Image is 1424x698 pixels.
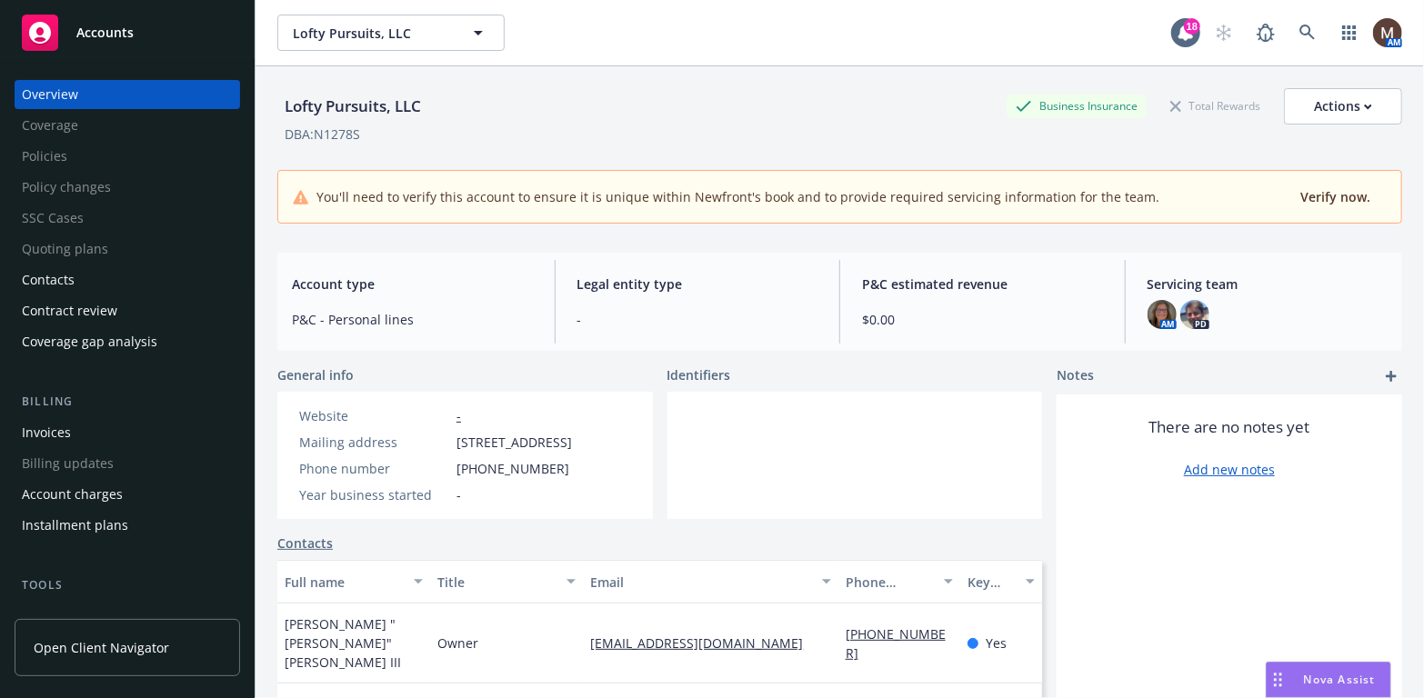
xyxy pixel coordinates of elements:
a: Invoices [15,418,240,447]
span: Account type [292,274,533,294]
span: Notes [1057,365,1094,387]
a: Search [1289,15,1326,51]
span: Verify now. [1300,188,1370,205]
span: - [577,310,818,329]
img: photo [1180,300,1209,329]
a: add [1380,365,1402,387]
a: Start snowing [1206,15,1242,51]
div: Tools [15,576,240,594]
span: Quoting plans [15,234,240,264]
span: [PERSON_NAME] "[PERSON_NAME]" [PERSON_NAME] III [285,614,423,672]
span: Yes [986,633,1007,653]
a: Contract review [15,296,240,325]
img: photo [1373,18,1402,47]
span: Identifiers [667,365,731,384]
div: Total Rewards [1161,95,1269,117]
span: You'll need to verify this account to ensure it is unique within Newfront's book and to provide r... [316,187,1160,206]
a: Manage files [15,602,240,631]
button: Verify now. [1299,185,1372,208]
span: Open Client Navigator [34,638,169,657]
div: Account charges [22,480,123,509]
div: Phone number [846,573,934,592]
button: Lofty Pursuits, LLC [277,15,505,51]
span: Legal entity type [577,274,818,294]
span: $0.00 [862,310,1103,329]
a: Installment plans [15,511,240,540]
span: SSC Cases [15,204,240,233]
div: Year business started [299,485,449,504]
div: Email [590,573,810,592]
a: [PHONE_NUMBER] [846,625,946,662]
a: - [456,407,461,424]
div: Phone number [299,459,449,478]
span: P&C estimated revenue [862,274,1103,294]
div: Title [437,573,556,592]
a: Coverage gap analysis [15,327,240,356]
button: Full name [277,560,430,603]
div: Mailing address [299,433,449,452]
div: Website [299,406,449,425]
div: Lofty Pursuits, LLC [277,95,428,118]
span: Lofty Pursuits, LLC [293,24,450,43]
span: - [456,485,461,504]
a: Switch app [1331,15,1368,51]
div: Coverage gap analysis [22,327,157,356]
div: Billing [15,393,240,411]
div: Installment plans [22,511,128,540]
img: photo [1148,300,1177,329]
span: Policy changes [15,173,240,202]
div: Contacts [22,265,75,294]
span: [PHONE_NUMBER] [456,459,569,478]
span: Accounts [76,25,134,40]
button: Actions [1284,88,1402,125]
div: Drag to move [1267,663,1289,697]
button: Nova Assist [1266,662,1391,698]
div: Contract review [22,296,117,325]
span: Coverage [15,111,240,140]
button: Key contact [960,560,1042,603]
div: Full name [285,573,403,592]
a: Report a Bug [1248,15,1284,51]
span: Nova Assist [1304,672,1376,687]
div: Key contact [968,573,1015,592]
button: Title [430,560,583,603]
span: General info [277,365,354,384]
button: Email [583,560,837,603]
a: [EMAIL_ADDRESS][DOMAIN_NAME] [590,634,817,652]
a: Add new notes [1184,460,1275,479]
div: 18 [1184,18,1200,35]
span: P&C - Personal lines [292,310,533,329]
a: Contacts [277,533,333,553]
div: Manage files [22,602,99,631]
span: [STREET_ADDRESS] [456,433,572,452]
a: Accounts [15,7,240,58]
div: Invoices [22,418,71,447]
span: There are no notes yet [1149,416,1310,438]
a: Overview [15,80,240,109]
button: Phone number [838,560,961,603]
div: Overview [22,80,78,109]
span: Owner [437,633,478,653]
span: Policies [15,142,240,171]
div: DBA: N1278S [285,125,360,144]
a: Contacts [15,265,240,294]
span: Billing updates [15,449,240,478]
span: Servicing team [1148,274,1389,294]
div: Business Insurance [1007,95,1147,117]
div: Actions [1314,89,1372,124]
a: Account charges [15,480,240,509]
